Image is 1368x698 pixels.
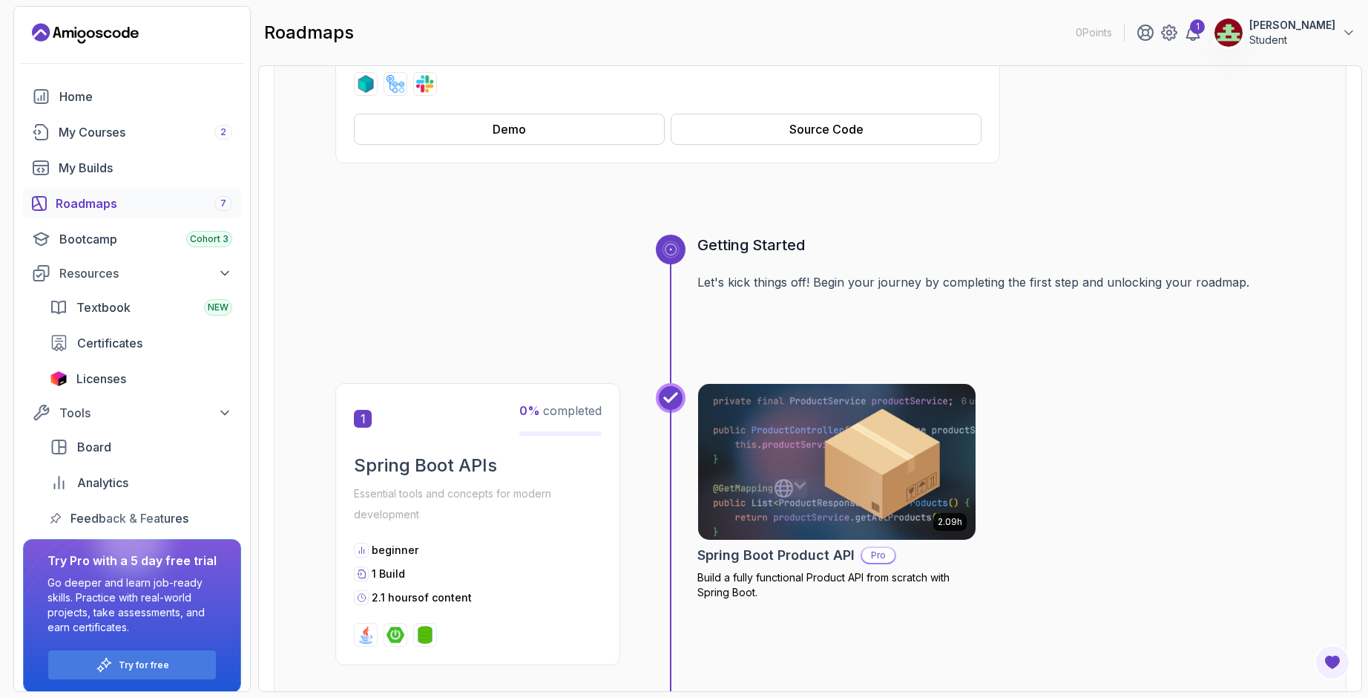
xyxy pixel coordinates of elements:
span: 2 [220,126,226,138]
img: spring-boot logo [387,626,404,644]
span: Certificates [77,334,142,352]
button: Demo [354,114,665,145]
a: textbook [41,293,241,322]
p: Build a fully functional Product API from scratch with Spring Boot. [697,570,976,600]
h3: Getting Started [697,235,1285,255]
span: 1 Build [372,567,405,580]
a: bootcamp [23,224,241,254]
a: Landing page [32,22,139,45]
img: jetbrains icon [50,371,68,386]
a: Spring Boot Product API card2.09hSpring Boot Product APIProBuild a fully functional Product API f... [697,383,976,600]
a: roadmaps [23,189,241,218]
a: licenses [41,364,241,394]
p: Essential tools and concepts for modern development [354,483,602,525]
img: Spring Boot Product API card [691,380,983,544]
img: user profile image [1214,19,1243,47]
div: Bootcamp [59,230,232,248]
p: 2.09h [938,516,962,528]
a: builds [23,153,241,183]
button: user profile image[PERSON_NAME]Student [1214,18,1356,48]
p: Student [1249,33,1335,48]
div: Demo [493,120,526,138]
div: Resources [59,264,232,282]
span: Feedback & Features [70,509,188,527]
button: Try for free [47,650,217,680]
p: Pro [862,548,895,563]
button: Tools [23,399,241,426]
img: java logo [357,626,375,644]
p: 2.1 hours of content [372,590,472,605]
img: github-actions logo [387,75,404,93]
span: 0 % [519,403,540,418]
a: home [23,82,241,111]
a: courses [23,117,241,147]
a: feedback [41,503,241,533]
img: spring-data-jpa logo [416,626,434,644]
h2: roadmaps [264,21,354,45]
a: 1 [1184,24,1202,42]
span: Board [77,438,111,456]
a: Try for free [119,659,169,671]
div: My Builds [59,159,232,177]
a: analytics [41,468,241,498]
span: 1 [354,410,372,428]
p: 0 Points [1076,25,1112,40]
p: Go deeper and learn job-ready skills. Practice with real-world projects, take assessments, and ea... [47,575,217,635]
p: beginner [372,543,418,558]
img: testcontainers logo [357,75,375,93]
p: [PERSON_NAME] [1249,18,1335,33]
button: Resources [23,260,241,287]
div: Source Code [789,120,864,138]
button: Open Feedback Button [1315,645,1350,680]
span: Textbook [76,299,131,316]
span: 7 [220,198,226,209]
span: Cohort 3 [190,233,228,245]
a: board [41,432,241,462]
div: Tools [59,404,232,422]
img: slack logo [416,75,434,93]
div: 1 [1190,19,1205,34]
p: Let's kick things off! Begin your journey by completing the first step and unlocking your roadmap. [697,273,1285,291]
h2: Spring Boot APIs [354,454,602,477]
div: Roadmaps [56,195,232,212]
span: Licenses [76,370,126,388]
h2: Spring Boot Product API [697,545,855,566]
span: Analytics [77,474,128,492]
div: Home [59,88,232,105]
button: Source Code [671,114,981,145]
a: certificates [41,328,241,358]
span: NEW [208,301,228,313]
span: completed [519,403,602,418]
div: My Courses [59,123,232,141]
